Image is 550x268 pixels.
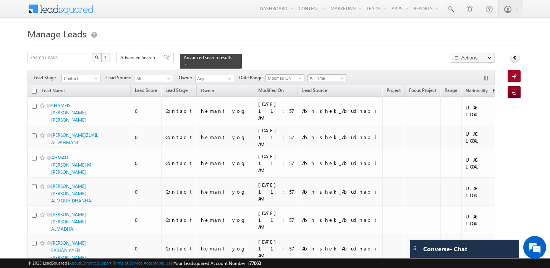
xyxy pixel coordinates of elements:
div: Contact [165,245,193,252]
div: hemant yogi [201,134,251,141]
a: Nationality (sorted ascending) [462,86,499,96]
span: Lead Stage [34,74,61,81]
a: All Time [307,74,346,82]
div: hemant yogi [201,217,251,223]
div: Abhishek_Abudhabi [302,188,379,195]
div: 0 [135,245,158,252]
div: UAE LOCAL [466,156,496,170]
div: 0 [135,108,158,114]
div: [DATE] 11:57 AM [258,101,294,121]
div: UAE LOCAL [466,104,496,118]
span: ? [104,54,108,61]
a: [PERSON_NAME] [PERSON_NAME] ALMOUH DHANHA... [51,183,95,204]
div: Contact [165,160,193,167]
div: UAE LOCAL [466,130,496,144]
input: Check all records [32,89,37,94]
img: Search [95,55,99,59]
a: About [69,260,80,265]
button: ? [101,53,110,62]
div: Abhishek_Abudhabi [302,134,379,141]
div: hemant yogi [201,160,251,167]
a: AHMAD [PERSON_NAME] M [PERSON_NAME] [51,155,91,175]
span: Advanced Search [120,54,157,61]
a: Modified On [254,86,288,96]
div: Abhishek_Abudhabi [302,245,379,252]
input: Type to Search [195,75,234,82]
span: (sorted ascending) [489,88,495,94]
span: Project [387,87,401,93]
span: Your Leadsquared Account Number is [174,260,261,266]
span: Manage Leads [27,27,86,40]
a: [PERSON_NAME] [PERSON_NAME] ALMADHA... [51,212,86,232]
span: 77060 [249,260,261,266]
div: Contact [165,188,193,195]
div: Abhishek_Abudhabi [302,108,379,114]
a: Focus Project [405,86,440,96]
span: All Time [308,75,344,82]
a: Contact [61,75,100,82]
a: Acceptable Use [144,260,173,265]
div: 0 [135,160,158,167]
a: KHAMEIS [PERSON_NAME] [PERSON_NAME] [51,103,86,123]
span: Modified On [258,87,284,93]
span: Range [445,87,457,93]
a: Lead Source [298,86,331,96]
a: Lead Stage [162,86,191,96]
span: © 2025 LeadSquared | | | | | [27,260,261,267]
span: Advanced search results [184,55,232,60]
div: 0 [135,134,158,141]
div: 0 [135,188,158,195]
a: Project [383,86,404,96]
span: All [134,75,171,82]
div: Contact [165,134,193,141]
div: [DATE] 11:57 AM [258,210,294,230]
div: Abhishek_Abudhabi [302,160,379,167]
span: Converse - Chat [423,246,467,252]
span: Nationality [466,88,488,93]
div: UAE LOCAL [466,213,496,227]
span: Contact [62,75,98,82]
span: Owner [201,88,214,93]
a: Terms of Service [113,260,142,265]
div: [DATE] 11:57 AM [258,153,294,173]
span: Owner [179,74,195,81]
img: carter-drag [412,245,418,251]
div: [DATE] 11:57 AM [258,238,294,259]
span: Lead Source [106,74,134,81]
div: hemant yogi [201,245,251,252]
div: UAE LOCAL [466,185,496,199]
span: Modified On [266,75,302,82]
a: All [134,75,173,82]
a: Range [441,86,461,96]
div: hemant yogi [201,108,251,114]
span: Lead Score [135,87,157,93]
span: Lead Stage [165,87,188,93]
span: Date Range [239,74,265,81]
div: 0 [135,217,158,223]
span: Lead Source [302,87,327,93]
div: hemant yogi [201,188,251,195]
div: Abhishek_Abudhabi [302,217,379,223]
span: Focus Project [409,87,436,93]
div: Contact [165,217,193,223]
a: Lead Name [38,87,68,96]
div: [DATE] 11:57 AM [258,181,294,202]
a: Modified On [265,74,304,82]
a: [PERSON_NAME] FAIHAN AYED [PERSON_NAME] [51,240,86,260]
a: Lead Score [131,86,161,96]
div: [DATE] 11:57 AM [258,127,294,148]
a: Show All Items [224,75,233,83]
button: Actions [451,53,495,63]
a: [PERSON_NAME]ZUAIL ALDAHMANI [51,132,98,145]
a: Contact Support [81,260,112,265]
div: Contact [165,108,193,114]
